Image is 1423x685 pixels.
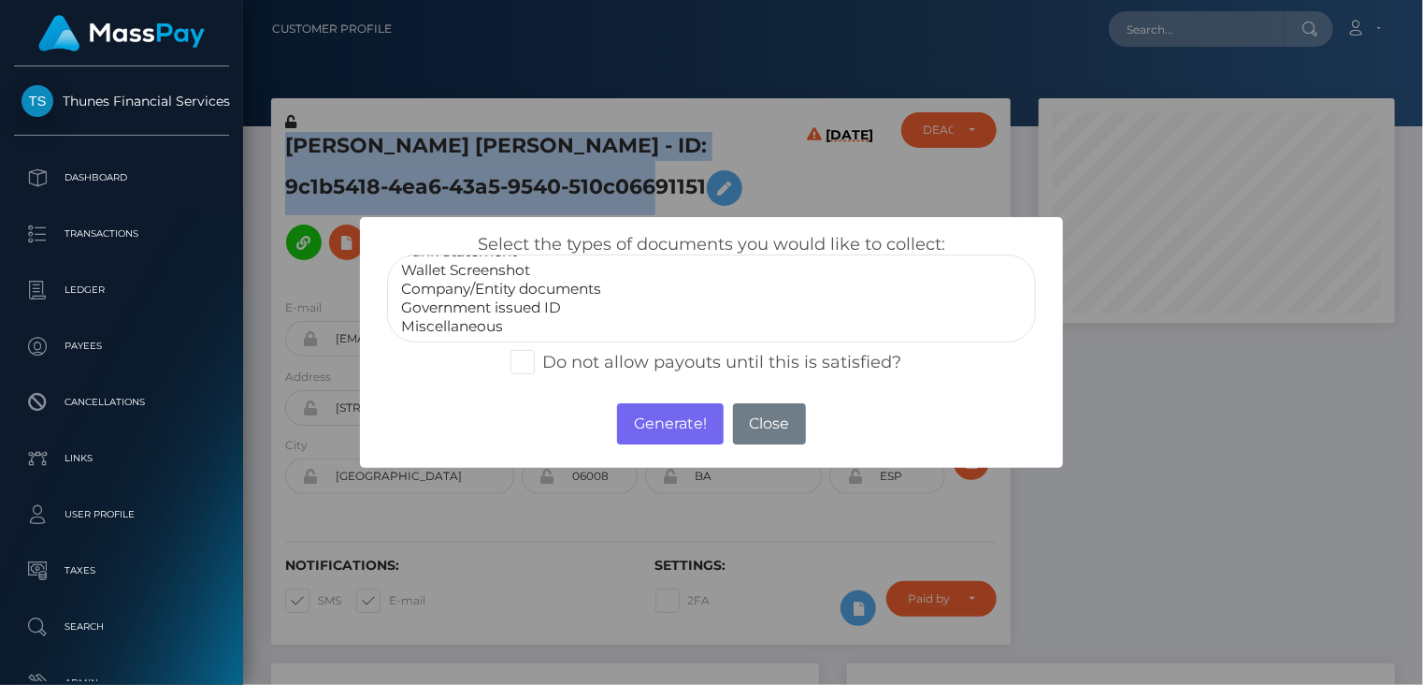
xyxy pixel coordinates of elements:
option: Miscellaneous [399,317,1025,336]
p: Dashboard [22,164,222,192]
select: < [387,255,1037,342]
p: Transactions [22,220,222,248]
option: Company/Entity documents [399,280,1025,299]
img: MassPay Logo [38,15,205,51]
button: Close [733,403,806,445]
option: Wallet Screenshot [399,261,1025,280]
p: Ledger [22,276,222,304]
label: Do not allow payouts until this is satisfied? [510,350,902,374]
div: Select the types of documents you would like to collect: [373,234,1051,342]
img: Thunes Financial Services [22,85,53,117]
p: Search [22,613,222,641]
p: User Profile [22,501,222,529]
span: Thunes Financial Services [14,93,229,109]
option: Government issued ID [399,299,1025,317]
p: Links [22,445,222,473]
p: Taxes [22,557,222,585]
p: Payees [22,332,222,360]
p: Cancellations [22,388,222,416]
button: Generate! [617,403,723,445]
